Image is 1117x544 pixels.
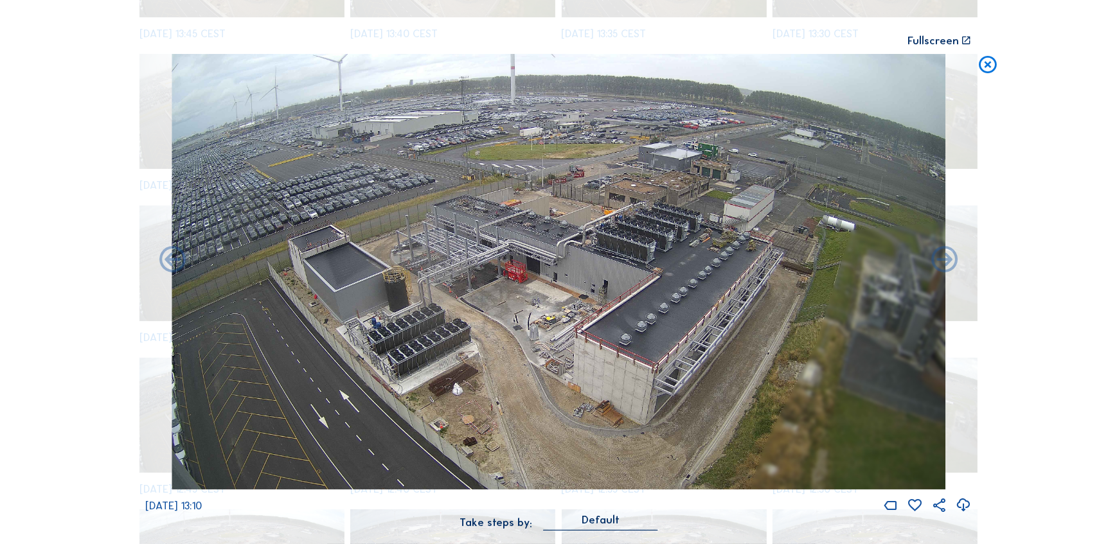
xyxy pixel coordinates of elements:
img: Image [172,54,946,489]
i: Forward [157,245,189,277]
div: Default [582,514,620,525]
i: Back [929,245,961,277]
div: Fullscreen [907,35,959,46]
div: Default [544,514,657,529]
div: Take steps by: [460,517,532,528]
span: [DATE] 13:10 [145,499,202,512]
